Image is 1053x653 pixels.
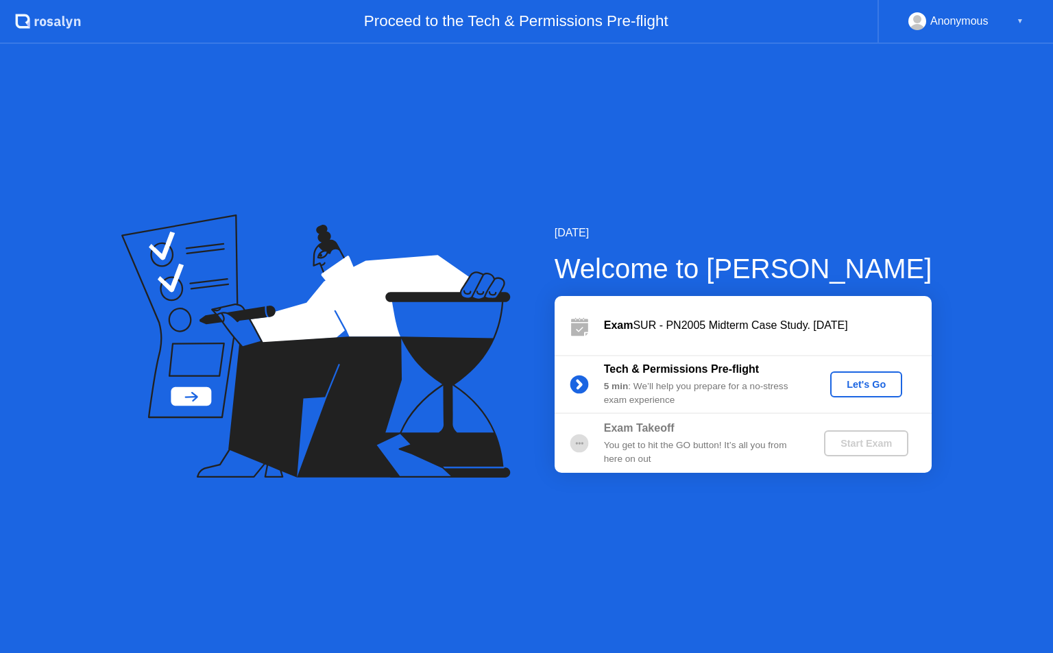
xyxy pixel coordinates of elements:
div: Anonymous [930,12,989,30]
div: Let's Go [836,379,897,390]
b: 5 min [604,381,629,391]
div: [DATE] [555,225,932,241]
b: Exam Takeoff [604,422,675,434]
div: Start Exam [830,438,903,449]
b: Tech & Permissions Pre-flight [604,363,759,375]
div: ▼ [1017,12,1024,30]
button: Start Exam [824,430,908,456]
b: Exam [604,319,633,331]
div: SUR - PN2005 Midterm Case Study. [DATE] [604,317,932,334]
div: : We’ll help you prepare for a no-stress exam experience [604,380,801,408]
div: You get to hit the GO button! It’s all you from here on out [604,439,801,467]
div: Welcome to [PERSON_NAME] [555,248,932,289]
button: Let's Go [830,371,902,397]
